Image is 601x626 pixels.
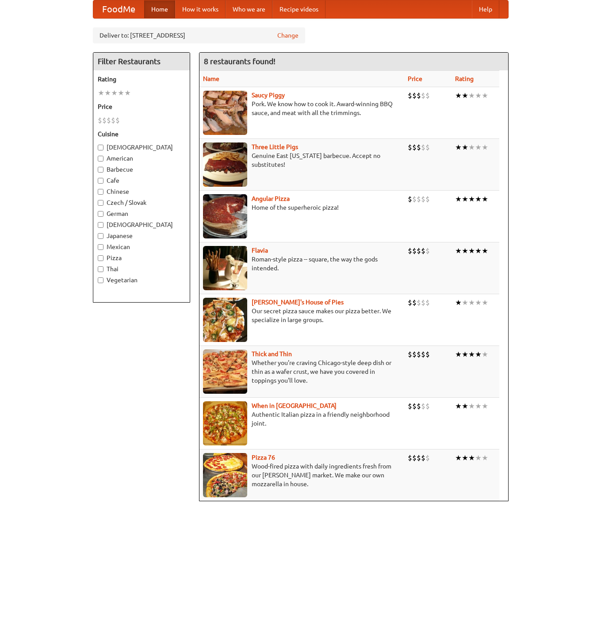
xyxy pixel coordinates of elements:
[482,349,488,359] li: ★
[408,298,412,307] li: $
[455,453,462,463] li: ★
[425,246,430,256] li: $
[98,115,102,125] li: $
[421,298,425,307] li: $
[98,75,185,84] h5: Rating
[408,142,412,152] li: $
[421,349,425,359] li: $
[408,91,412,100] li: $
[203,298,247,342] img: luigis.jpg
[98,102,185,111] h5: Price
[118,88,124,98] li: ★
[203,100,401,117] p: Pork. We know how to cook it. Award-winning BBQ sauce, and meat with all the trimmings.
[98,167,103,173] input: Barbecue
[417,91,421,100] li: $
[408,453,412,463] li: $
[455,75,474,82] a: Rating
[412,246,417,256] li: $
[252,143,298,150] a: Three Little Pigs
[425,142,430,152] li: $
[98,209,185,218] label: German
[252,402,337,409] b: When in [GEOGRAPHIC_DATA]
[111,115,115,125] li: $
[468,142,475,152] li: ★
[412,91,417,100] li: $
[462,453,468,463] li: ★
[98,244,103,250] input: Mexican
[98,154,185,163] label: American
[98,233,103,239] input: Japanese
[421,142,425,152] li: $
[475,91,482,100] li: ★
[425,349,430,359] li: $
[412,349,417,359] li: $
[412,401,417,411] li: $
[98,265,185,273] label: Thai
[203,194,247,238] img: angular.jpg
[425,453,430,463] li: $
[412,453,417,463] li: $
[425,401,430,411] li: $
[462,194,468,204] li: ★
[115,115,120,125] li: $
[468,298,475,307] li: ★
[462,246,468,256] li: ★
[98,231,185,240] label: Japanese
[252,195,290,202] b: Angular Pizza
[455,142,462,152] li: ★
[252,299,344,306] a: [PERSON_NAME]'s House of Pies
[468,246,475,256] li: ★
[408,75,422,82] a: Price
[203,349,247,394] img: thick.jpg
[93,0,144,18] a: FoodMe
[93,53,190,70] h4: Filter Restaurants
[408,194,412,204] li: $
[482,246,488,256] li: ★
[98,189,103,195] input: Chinese
[252,92,285,99] a: Saucy Piggy
[98,187,185,196] label: Chinese
[421,194,425,204] li: $
[93,27,305,43] div: Deliver to: [STREET_ADDRESS]
[252,350,292,357] b: Thick and Thin
[98,176,185,185] label: Cafe
[412,298,417,307] li: $
[102,115,107,125] li: $
[468,349,475,359] li: ★
[203,246,247,290] img: flavia.jpg
[98,277,103,283] input: Vegetarian
[98,145,103,150] input: [DEMOGRAPHIC_DATA]
[425,194,430,204] li: $
[417,298,421,307] li: $
[408,401,412,411] li: $
[455,401,462,411] li: ★
[144,0,175,18] a: Home
[482,401,488,411] li: ★
[252,454,275,461] a: Pizza 76
[98,222,103,228] input: [DEMOGRAPHIC_DATA]
[203,255,401,273] p: Roman-style pizza -- square, the way the gods intended.
[425,298,430,307] li: $
[203,358,401,385] p: Whether you're craving Chicago-style deep dish or thin as a wafer crust, we have you covered in t...
[203,453,247,497] img: pizza76.jpg
[98,253,185,262] label: Pizza
[98,178,103,184] input: Cafe
[468,194,475,204] li: ★
[455,91,462,100] li: ★
[277,31,299,40] a: Change
[468,91,475,100] li: ★
[475,246,482,256] li: ★
[98,198,185,207] label: Czech / Slovak
[455,298,462,307] li: ★
[252,247,268,254] a: Flavia
[98,130,185,138] h5: Cuisine
[98,200,103,206] input: Czech / Slovak
[408,349,412,359] li: $
[203,151,401,169] p: Genuine East [US_STATE] barbecue. Accept no substitutes!
[203,307,401,324] p: Our secret pizza sauce makes our pizza better. We specialize in large groups.
[417,194,421,204] li: $
[462,142,468,152] li: ★
[475,349,482,359] li: ★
